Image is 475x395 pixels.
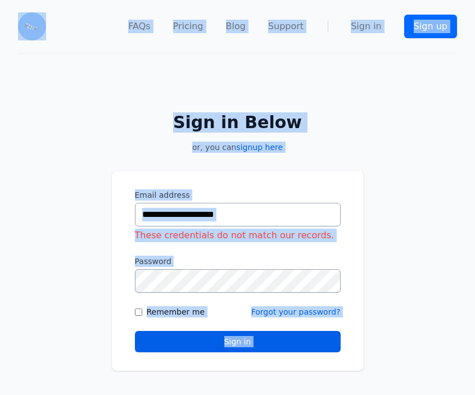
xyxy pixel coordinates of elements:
[404,15,457,38] a: Sign up
[226,20,246,33] a: Blog
[173,20,203,33] a: Pricing
[135,229,341,242] div: These credentials do not match our records.
[112,142,364,153] p: or, you can
[112,112,364,133] h2: Sign in Below
[135,256,341,267] label: Password
[147,306,205,317] label: Remember me
[268,20,304,33] a: Support
[135,189,341,201] label: Email address
[135,331,341,352] button: Sign in
[18,12,46,40] img: Email Monster
[251,307,341,316] a: Forgot your password?
[236,143,283,152] a: signup here
[351,20,382,33] a: Sign in
[128,20,150,33] a: FAQs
